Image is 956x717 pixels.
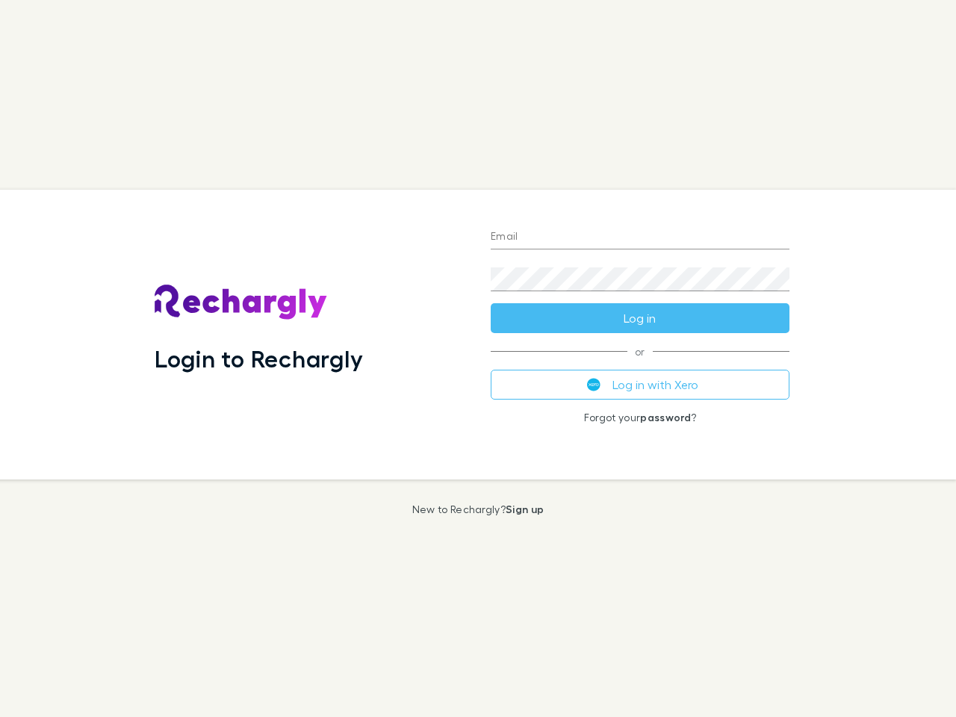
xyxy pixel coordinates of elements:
img: Rechargly's Logo [155,285,328,320]
h1: Login to Rechargly [155,344,363,373]
img: Xero's logo [587,378,600,391]
a: Sign up [506,503,544,515]
button: Log in with Xero [491,370,789,400]
p: Forgot your ? [491,412,789,423]
span: or [491,351,789,352]
button: Log in [491,303,789,333]
a: password [640,411,691,423]
p: New to Rechargly? [412,503,544,515]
